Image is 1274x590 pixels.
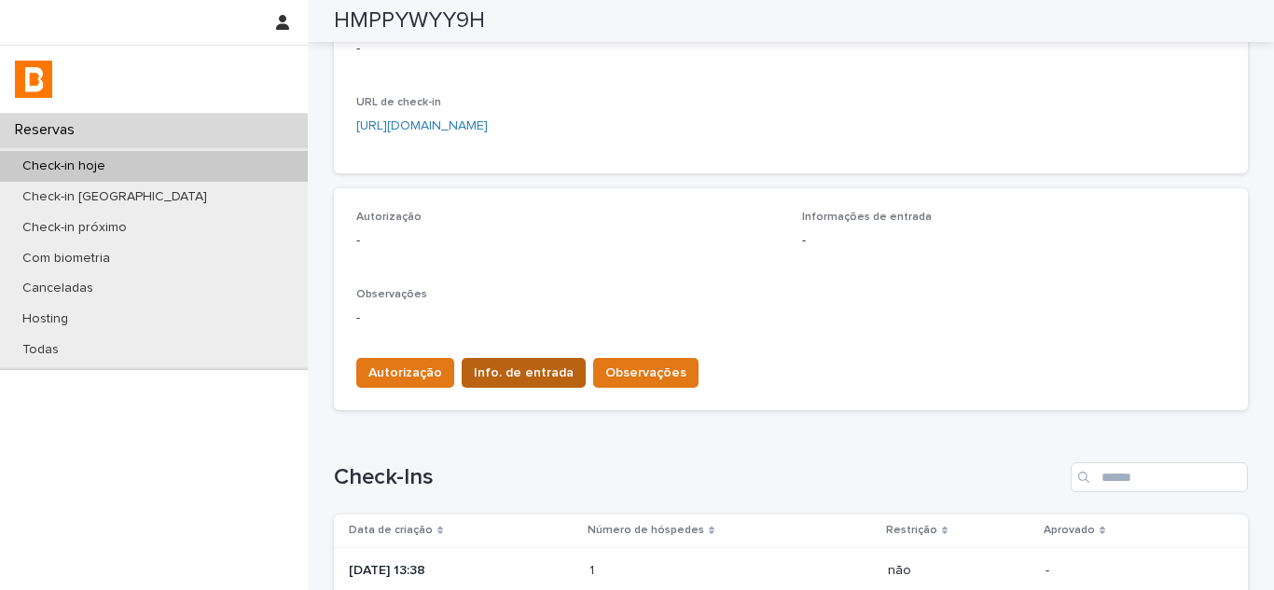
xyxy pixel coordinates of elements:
p: Canceladas [7,281,108,296]
p: - [356,309,1226,328]
span: Observações [605,364,686,382]
button: Observações [593,358,699,388]
p: não [888,563,1031,579]
p: - [802,231,1226,251]
p: Hosting [7,311,83,327]
button: Autorização [356,358,454,388]
p: Todas [7,342,74,358]
span: Info. de entrada [474,364,574,382]
p: Check-in hoje [7,158,120,174]
p: - [1046,563,1218,579]
p: Data de criação [349,520,433,541]
img: zVaNuJHRTjyIjT5M9Xd5 [15,61,52,98]
p: - [356,231,780,251]
span: Observações [356,289,427,300]
p: Número de hóspedes [588,520,704,541]
span: Autorização [368,364,442,382]
p: Com biometria [7,251,125,267]
h1: Check-Ins [334,464,1063,491]
span: URL de check-in [356,97,441,108]
h2: HMPPYWYY9H [334,7,485,34]
p: [DATE] 13:38 [349,563,575,579]
p: Restrição [886,520,937,541]
a: [URL][DOMAIN_NAME] [356,119,488,132]
p: Check-in próximo [7,220,142,236]
button: Info. de entrada [462,358,586,388]
p: 1 [589,559,598,579]
p: Check-in [GEOGRAPHIC_DATA] [7,189,222,205]
span: Informações de entrada [802,212,932,223]
p: Reservas [7,121,90,139]
p: Aprovado [1044,520,1095,541]
span: Autorização [356,212,422,223]
input: Search [1071,462,1248,492]
p: - [356,39,631,59]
